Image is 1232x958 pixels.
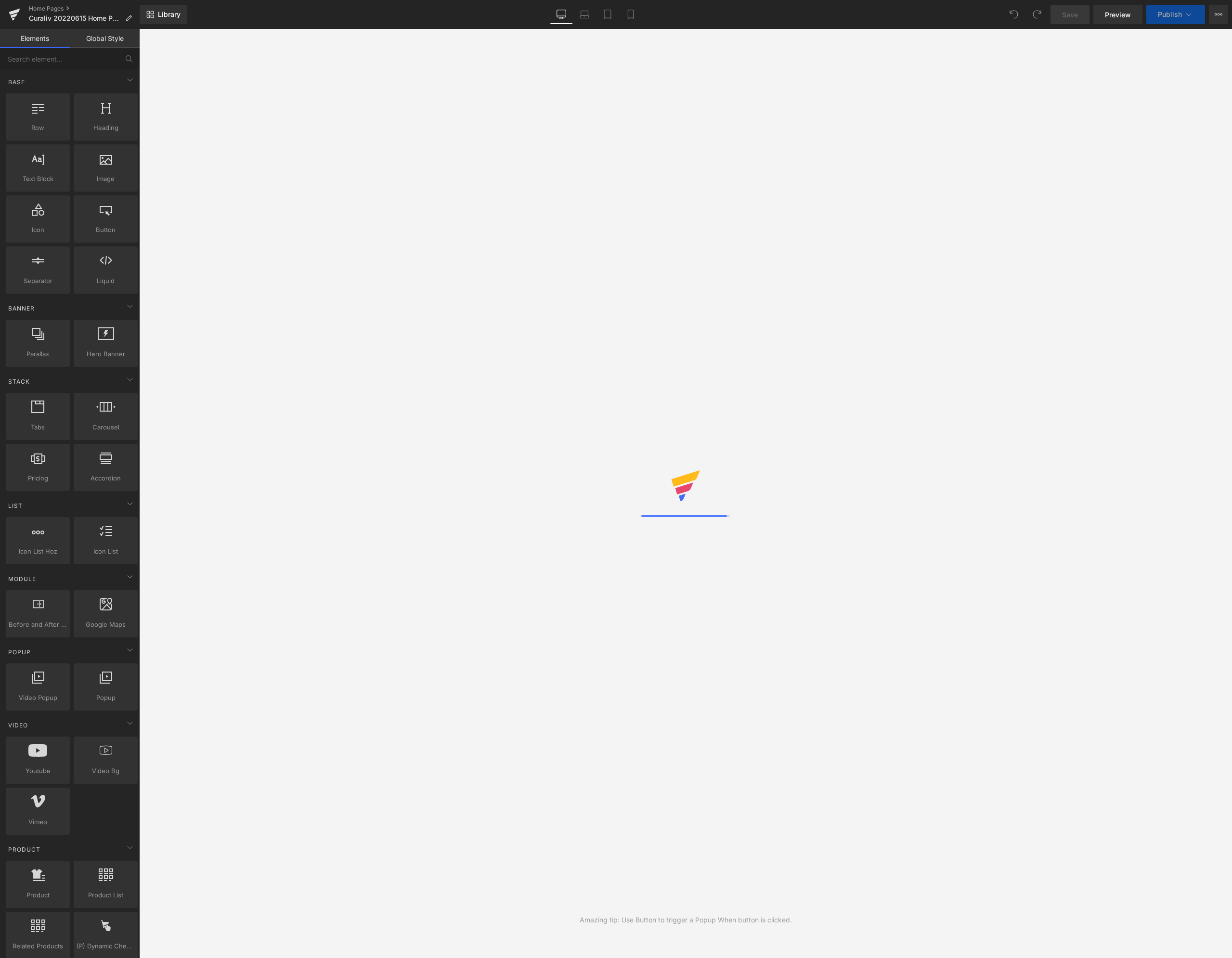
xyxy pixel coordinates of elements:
span: Stack [7,377,31,386]
span: Accordion [77,473,135,483]
span: Video Popup [9,693,67,703]
span: Product List [77,890,135,900]
span: Hero Banner [77,349,135,359]
span: Image [77,174,135,184]
span: Curaliv 20220615 Home Page [29,14,121,22]
span: Save [1062,10,1078,20]
span: Button [77,225,135,235]
span: Icon [9,225,67,235]
a: New Library [140,5,187,24]
span: Popup [7,647,32,657]
span: Publish [1158,11,1182,18]
span: Pricing [9,473,67,483]
span: Youtube [9,766,67,776]
a: Preview [1093,5,1142,24]
span: Vimeo [9,817,67,827]
div: Amazing tip: Use Button to trigger a Popup When button is clicked. [580,915,792,925]
span: Product [9,890,67,900]
span: Before and After Images [9,620,67,630]
span: Row [9,123,67,133]
span: Text Block [9,174,67,184]
span: Parallax [9,349,67,359]
button: Undo [1004,5,1024,24]
span: Base [7,78,26,87]
a: Tablet [596,5,619,24]
button: Redo [1027,5,1047,24]
span: Icon List Hoz [9,546,67,557]
a: Mobile [619,5,642,24]
span: Video Bg [77,766,135,776]
span: Icon List [77,546,135,557]
a: Global Style [70,29,140,48]
span: Product [7,845,41,854]
span: List [7,501,24,510]
button: Publish [1146,5,1205,24]
span: Module [7,574,37,583]
span: Google Maps [77,620,135,630]
span: Separator [9,276,67,286]
span: Carousel [77,422,135,432]
span: Banner [7,304,36,313]
button: More [1209,5,1228,24]
span: (P) Dynamic Checkout Button [77,941,135,951]
a: Home Pages [29,5,140,13]
a: Laptop [573,5,596,24]
span: Library [158,10,181,19]
span: Related Products [9,941,67,951]
a: Desktop [550,5,573,24]
span: Video [7,721,29,730]
span: Popup [77,693,135,703]
span: Tabs [9,422,67,432]
span: Liquid [77,276,135,286]
span: Preview [1105,10,1131,20]
span: Heading [77,123,135,133]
